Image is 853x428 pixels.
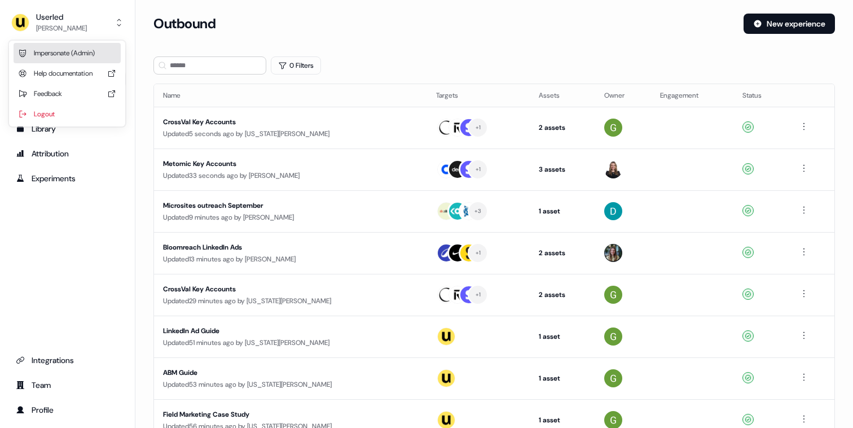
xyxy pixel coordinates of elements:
button: Userled[PERSON_NAME] [9,9,126,36]
div: Userled [36,11,87,23]
div: Userled[PERSON_NAME] [9,41,125,126]
div: Impersonate (Admin) [14,43,121,63]
div: Help documentation [14,63,121,84]
div: Logout [14,104,121,124]
div: [PERSON_NAME] [36,23,87,34]
div: Feedback [14,84,121,104]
